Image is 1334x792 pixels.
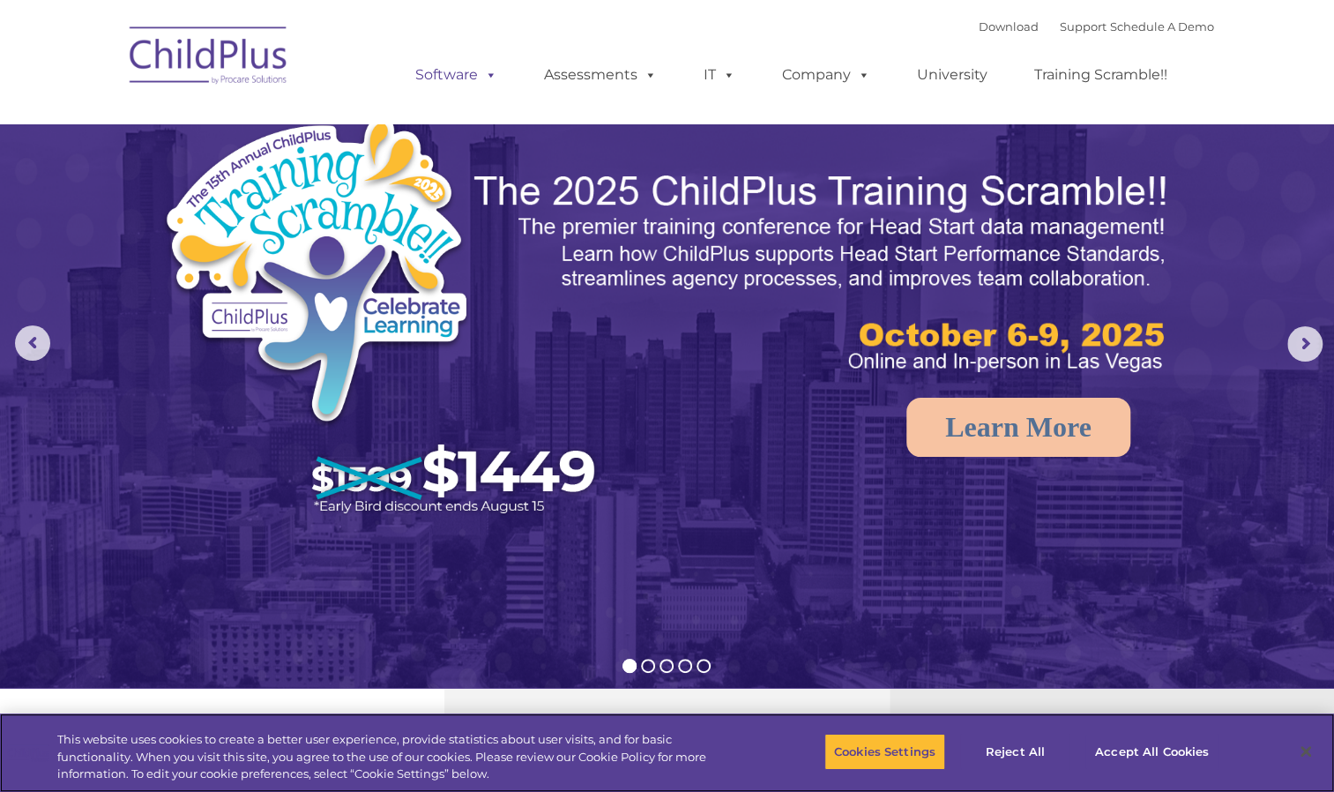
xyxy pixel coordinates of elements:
[764,57,888,93] a: Company
[899,57,1005,93] a: University
[824,733,945,770] button: Cookies Settings
[960,733,1070,770] button: Reject All
[1110,19,1214,34] a: Schedule A Demo
[686,57,753,93] a: IT
[398,57,515,93] a: Software
[1060,19,1107,34] a: Support
[906,398,1130,457] a: Learn More
[979,19,1214,34] font: |
[526,57,674,93] a: Assessments
[979,19,1039,34] a: Download
[245,116,299,130] span: Last name
[121,14,297,102] img: ChildPlus by Procare Solutions
[57,731,734,783] div: This website uses cookies to create a better user experience, provide statistics about user visit...
[1085,733,1218,770] button: Accept All Cookies
[245,189,320,202] span: Phone number
[1286,732,1325,771] button: Close
[1017,57,1185,93] a: Training Scramble!!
